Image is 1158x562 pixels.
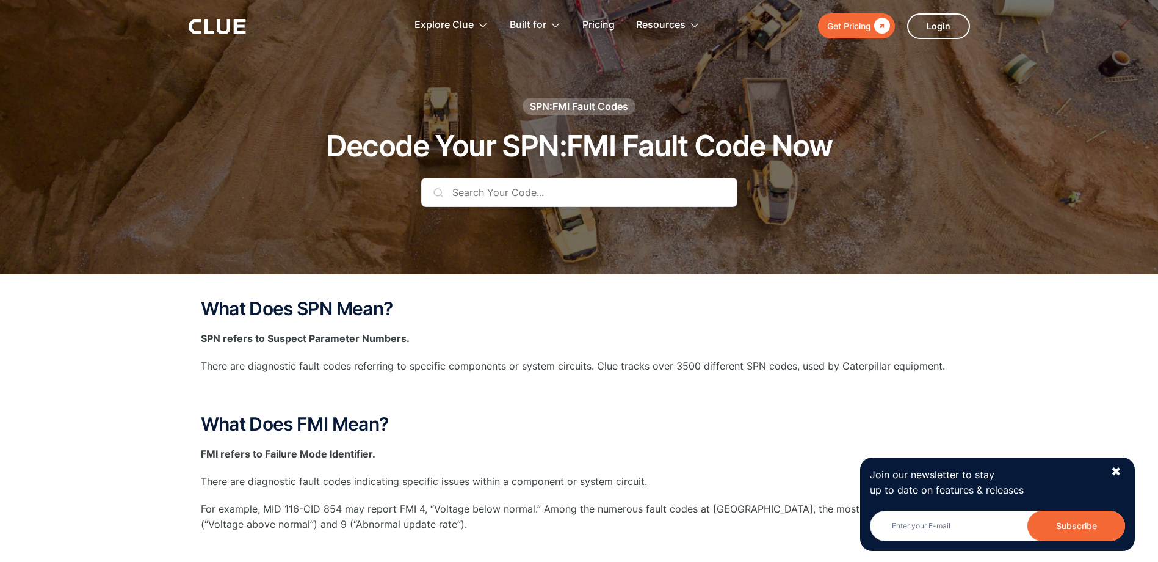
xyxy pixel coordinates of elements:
p: There are diagnostic fault codes indicating specific issues within a component or system circuit. [201,474,958,489]
div:  [871,18,890,34]
h2: What Does SPN Mean? [201,299,958,319]
a: Login [907,13,970,39]
p: ‍ [201,387,958,402]
div: Explore Clue [414,6,474,45]
div: Get Pricing [827,18,871,34]
a: Pricing [582,6,615,45]
p: There are diagnostic fault codes referring to specific components or system circuits. Clue tracks... [201,359,958,374]
input: Search Your Code... [421,178,737,207]
div: Built for [510,6,546,45]
div: ✖ [1111,464,1121,480]
a: Get Pricing [818,13,895,38]
strong: SPN refers to Suspect Parameter Numbers. [201,332,410,345]
input: Enter your E-mail [870,511,1125,541]
div: Resources [636,6,686,45]
div: Resources [636,6,700,45]
div: Built for [510,6,561,45]
input: Subscribe [1027,511,1125,541]
div: SPN:FMI Fault Codes [530,100,628,113]
div: Explore Clue [414,6,488,45]
h2: What Does FMI Mean? [201,414,958,434]
p: Join our newsletter to stay up to date on features & releases [870,467,1099,498]
h1: Decode Your SPN:FMI Fault Code Now [326,130,833,162]
form: Newsletter [870,511,1125,541]
p: For example, MID 116-CID 854 may report FMI 4, “Voltage below normal.” Among the numerous fault c... [201,502,958,532]
strong: FMI refers to Failure Mode Identifier. [201,448,375,460]
p: ‍ [201,545,958,560]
